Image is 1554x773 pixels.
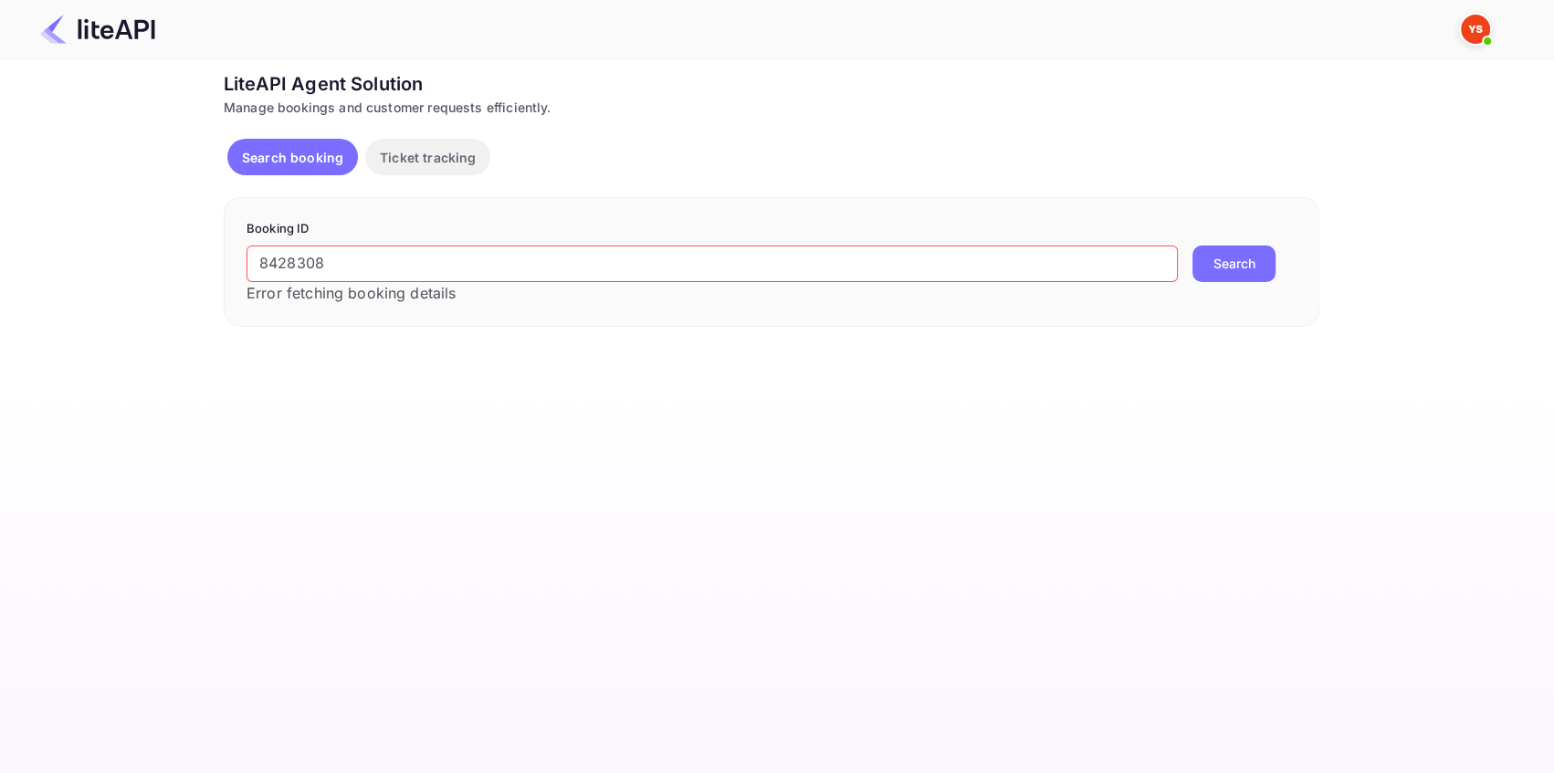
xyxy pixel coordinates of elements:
p: Ticket tracking [380,148,476,167]
img: LiteAPI Logo [40,15,155,44]
p: Search booking [242,148,343,167]
input: Enter Booking ID (e.g., 63782194) [247,245,1178,282]
p: Error fetching booking details [247,282,1178,304]
div: Manage bookings and customer requests efficiently. [224,98,1319,117]
img: Yandex Support [1461,15,1490,44]
button: Search [1192,245,1276,282]
div: LiteAPI Agent Solution [224,70,1319,98]
p: Booking ID [247,220,1297,238]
